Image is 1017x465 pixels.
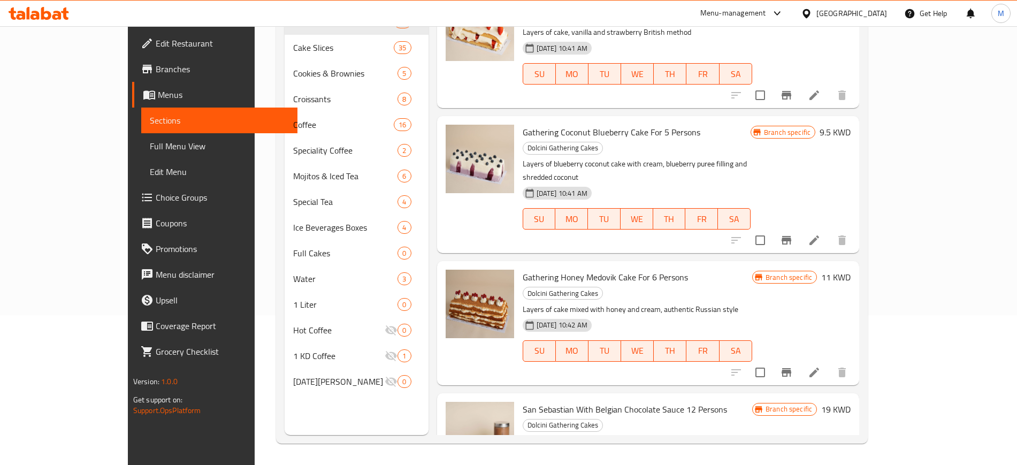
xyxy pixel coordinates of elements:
[658,343,682,359] span: TH
[720,340,752,362] button: SA
[808,366,821,379] a: Edit menu item
[397,349,411,362] div: items
[132,31,297,56] a: Edit Restaurant
[829,360,855,385] button: delete
[293,247,397,260] span: Full Cakes
[132,313,297,339] a: Coverage Report
[398,68,410,79] span: 5
[293,349,385,362] span: 1 KD Coffee
[141,133,297,159] a: Full Menu View
[398,248,410,258] span: 0
[690,211,714,227] span: FR
[761,272,816,283] span: Branch specific
[722,211,746,227] span: SA
[132,287,297,313] a: Upsell
[560,343,584,359] span: MO
[621,63,654,85] button: WE
[446,270,514,338] img: Gathering Honey Medovik Cake For 6 Persons
[293,298,397,311] span: 1 Liter
[293,324,385,337] div: Hot Coffee
[625,211,649,227] span: WE
[555,208,588,230] button: MO
[829,227,855,253] button: delete
[527,211,552,227] span: SU
[397,272,411,285] div: items
[532,320,592,330] span: [DATE] 10:42 AM
[141,159,297,185] a: Edit Menu
[158,88,289,101] span: Menus
[523,63,556,85] button: SU
[560,211,584,227] span: MO
[132,56,297,82] a: Branches
[654,340,686,362] button: TH
[657,211,682,227] span: TH
[523,269,688,285] span: Gathering Honey Medovik Cake For 6 Persons
[821,402,851,417] h6: 19 KWD
[718,208,751,230] button: SA
[700,7,766,20] div: Menu-management
[293,221,397,234] span: Ice Beverages Boxes
[397,67,411,80] div: items
[133,375,159,388] span: Version:
[397,324,411,337] div: items
[293,272,397,285] div: Water
[653,208,686,230] button: TH
[686,63,719,85] button: FR
[133,403,201,417] a: Support.OpsPlatform
[397,195,411,208] div: items
[523,340,556,362] button: SU
[397,221,411,234] div: items
[385,324,397,337] svg: Inactive section
[285,112,429,138] div: Coffee16
[156,268,289,281] span: Menu disclaimer
[774,227,799,253] button: Branch-specific-item
[397,375,411,388] div: items
[285,60,429,86] div: Cookies & Brownies5
[398,274,410,284] span: 3
[658,66,682,82] span: TH
[156,294,289,307] span: Upsell
[588,340,621,362] button: TU
[293,67,397,80] span: Cookies & Brownies
[293,170,397,182] div: Mojitos & Iced Tea
[156,63,289,75] span: Branches
[293,93,397,105] div: Croissants
[588,63,621,85] button: TU
[285,240,429,266] div: Full Cakes0
[724,343,748,359] span: SA
[816,7,887,19] div: [GEOGRAPHIC_DATA]
[527,66,552,82] span: SU
[293,375,385,388] span: [DATE][PERSON_NAME] Exclusive Desserts
[156,191,289,204] span: Choice Groups
[523,401,727,417] span: San Sebastian With Belgian Chocolate Sauce 12 Persons
[560,66,584,82] span: MO
[523,124,700,140] span: Gathering Coconut Blueberry Cake For 5 Persons
[293,144,397,157] span: Speciality Coffee
[132,210,297,236] a: Coupons
[285,163,429,189] div: Mojitos & Iced Tea6
[749,84,771,106] span: Select to update
[150,114,289,127] span: Sections
[285,369,429,394] div: [DATE][PERSON_NAME] Exclusive Desserts0
[808,89,821,102] a: Edit menu item
[527,343,552,359] span: SU
[156,242,289,255] span: Promotions
[621,340,654,362] button: WE
[998,7,1004,19] span: M
[150,165,289,178] span: Edit Menu
[523,303,752,316] p: Layers of cake mixed with honey and cream, authentic Russian style
[556,63,588,85] button: MO
[293,41,394,54] span: Cake Slices
[654,63,686,85] button: TH
[285,35,429,60] div: Cake Slices35
[720,63,752,85] button: SA
[293,195,397,208] span: Special Tea
[749,229,771,251] span: Select to update
[132,82,297,108] a: Menus
[588,208,621,230] button: TU
[285,189,429,215] div: Special Tea4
